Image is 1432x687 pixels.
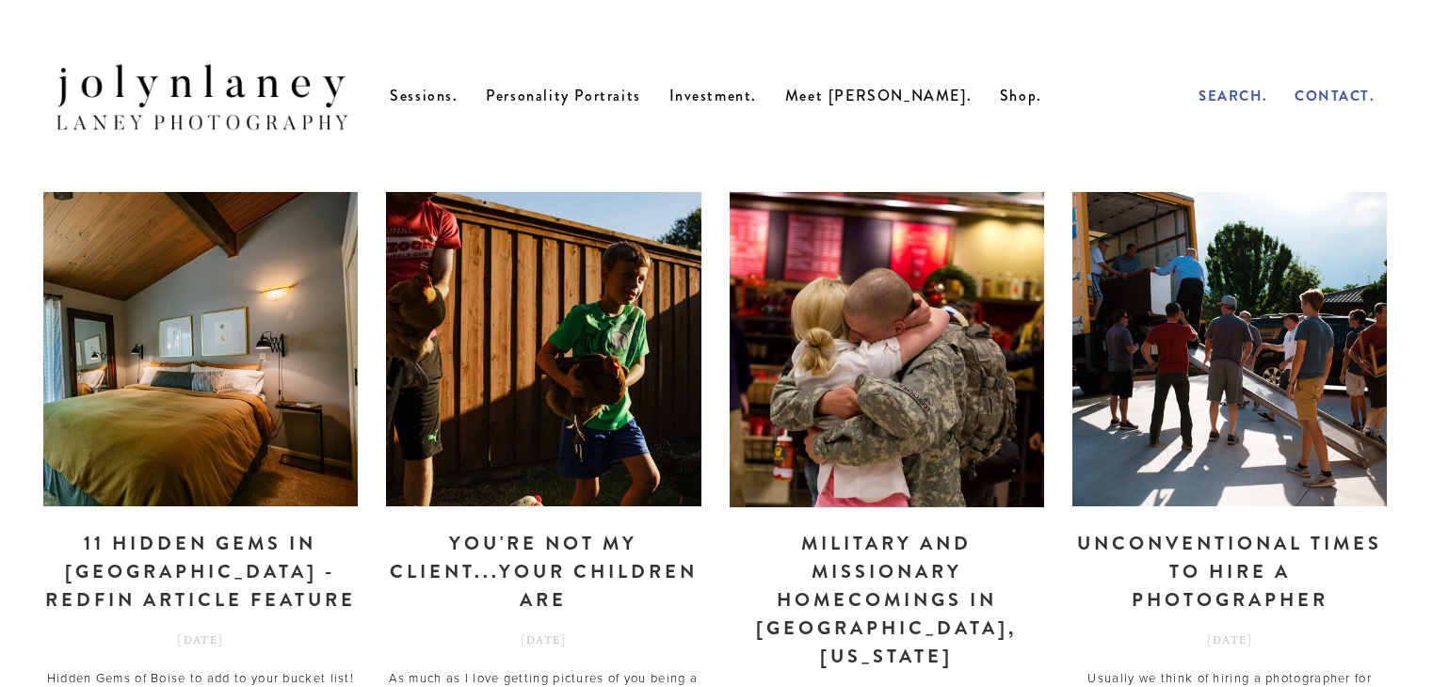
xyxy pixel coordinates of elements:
[1207,629,1253,654] time: [DATE]
[785,85,972,106] a: Meet [PERSON_NAME].
[1199,86,1268,106] a: Search.
[390,85,458,106] a: Sessions.
[386,530,700,615] a: You're not my client...your children are
[730,190,1044,662] img: Military and Missionary Homecomings in Boise, Idaho
[1072,530,1387,615] a: Unconventional times to hire a photographer
[730,530,1044,671] a: Military and Missionary Homecomings in [GEOGRAPHIC_DATA], [US_STATE]
[935,192,1407,506] img: Unconventional times to hire a photographer
[486,85,641,106] a: Personality Portraits
[521,629,567,654] time: [DATE]
[1000,85,1042,106] a: Shop.
[43,43,362,150] img: Jolyn Laney | Laney Photography
[308,192,780,506] img: You're not my client...your children are
[43,530,358,615] a: 11 Hidden Gems in [GEOGRAPHIC_DATA] - Redfin article feature
[177,629,223,654] time: [DATE]
[1295,86,1375,106] a: Contact.
[669,85,758,106] a: Investment.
